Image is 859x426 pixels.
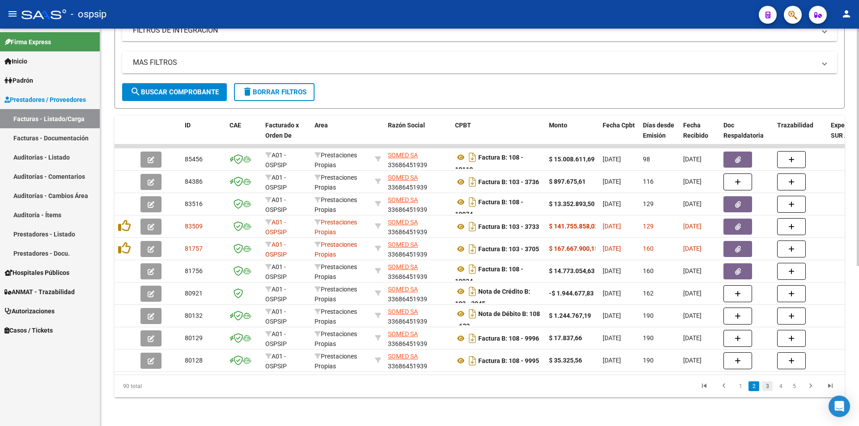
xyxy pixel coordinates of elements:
[455,310,540,329] strong: Nota de Débito B: 108 - 632
[7,8,18,19] mat-icon: menu
[478,245,539,253] strong: Factura B: 103 - 3705
[388,351,448,370] div: 33686451939
[185,245,203,252] span: 81757
[549,178,586,185] strong: $ 897.675,61
[315,219,357,236] span: Prestaciones Propias
[643,223,654,230] span: 129
[467,262,478,276] i: Descargar documento
[549,357,582,364] strong: $ 35.325,56
[603,178,621,185] span: [DATE]
[802,381,819,391] a: go to next page
[643,245,654,252] span: 160
[4,76,33,85] span: Padrón
[467,242,478,256] i: Descargar documento
[388,219,418,226] span: SOMED SA
[545,116,599,155] datatable-header-cell: Monto
[603,312,621,319] span: [DATE]
[122,20,837,41] mat-expansion-panel-header: FILTROS DE INTEGRACION
[683,357,702,364] span: [DATE]
[467,175,478,189] i: Descargar documento
[262,116,311,155] datatable-header-cell: Facturado x Orden De
[185,223,203,230] span: 83509
[735,381,746,391] a: 1
[680,116,720,155] datatable-header-cell: Fecha Recibido
[599,116,639,155] datatable-header-cell: Fecha Cpbt
[388,286,418,293] span: SOMED SA
[467,284,478,299] i: Descargar documento
[478,223,539,230] strong: Factura B: 103 - 3733
[549,156,595,163] strong: $ 15.008.611,69
[265,219,287,236] span: A01 - OSPSIP
[265,330,287,348] span: A01 - OSPSIP
[774,116,827,155] datatable-header-cell: Trazabilidad
[683,334,702,342] span: [DATE]
[388,308,418,315] span: SOMED SA
[467,307,478,321] i: Descargar documento
[822,381,839,391] a: go to last page
[603,290,621,297] span: [DATE]
[478,357,539,364] strong: Factura B: 108 - 9995
[388,217,448,236] div: 33686451939
[683,267,702,274] span: [DATE]
[185,122,191,129] span: ID
[388,150,448,169] div: 33686451939
[455,288,530,307] strong: Nota de Crédito B: 103 - 2945
[388,329,448,348] div: 33686451939
[643,178,654,185] span: 116
[133,25,816,35] mat-panel-title: FILTROS DE INTEGRACION
[384,116,451,155] datatable-header-cell: Razón Social
[185,290,203,297] span: 80921
[388,241,418,248] span: SOMED SA
[455,266,523,285] strong: Factura B: 108 - 10034
[643,267,654,274] span: 160
[315,241,357,258] span: Prestaciones Propias
[71,4,106,24] span: - ospsip
[643,312,654,319] span: 190
[265,174,287,191] span: A01 - OSPSIP
[4,95,86,105] span: Prestadores / Proveedores
[478,178,539,186] strong: Factura B: 103 - 3736
[787,379,801,394] li: page 5
[643,156,650,163] span: 98
[388,353,418,360] span: SOMED SA
[762,381,773,391] a: 3
[549,200,595,207] strong: $ 13.352.893,50
[185,200,203,207] span: 83516
[388,152,418,159] span: SOMED SA
[265,286,287,303] span: A01 - OSPSIP
[388,196,418,203] span: SOMED SA
[265,196,287,214] span: A01 - OSPSIP
[230,122,241,129] span: CAE
[467,150,478,164] i: Descargar documento
[603,357,621,364] span: [DATE]
[265,152,287,169] span: A01 - OSPSIP
[775,381,786,391] a: 4
[185,156,203,163] span: 85456
[451,116,545,155] datatable-header-cell: CPBT
[388,173,448,191] div: 33686451939
[761,379,774,394] li: page 3
[549,122,567,129] span: Monto
[683,122,708,139] span: Fecha Recibido
[4,306,55,316] span: Autorizaciones
[777,122,813,129] span: Trazabilidad
[467,331,478,346] i: Descargar documento
[388,240,448,258] div: 33686451939
[747,379,761,394] li: page 2
[603,267,621,274] span: [DATE]
[683,245,702,252] span: [DATE]
[549,312,591,319] strong: $ 1.244.767,19
[4,56,27,66] span: Inicio
[603,122,635,129] span: Fecha Cpbt
[185,334,203,342] span: 80129
[388,330,418,337] span: SOMED SA
[683,178,702,185] span: [DATE]
[388,195,448,214] div: 33686451939
[185,178,203,185] span: 84386
[388,284,448,303] div: 33686451939
[181,116,226,155] datatable-header-cell: ID
[315,353,357,370] span: Prestaciones Propias
[388,263,418,270] span: SOMED SA
[4,325,53,335] span: Casos / Tickets
[265,122,299,139] span: Facturado x Orden De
